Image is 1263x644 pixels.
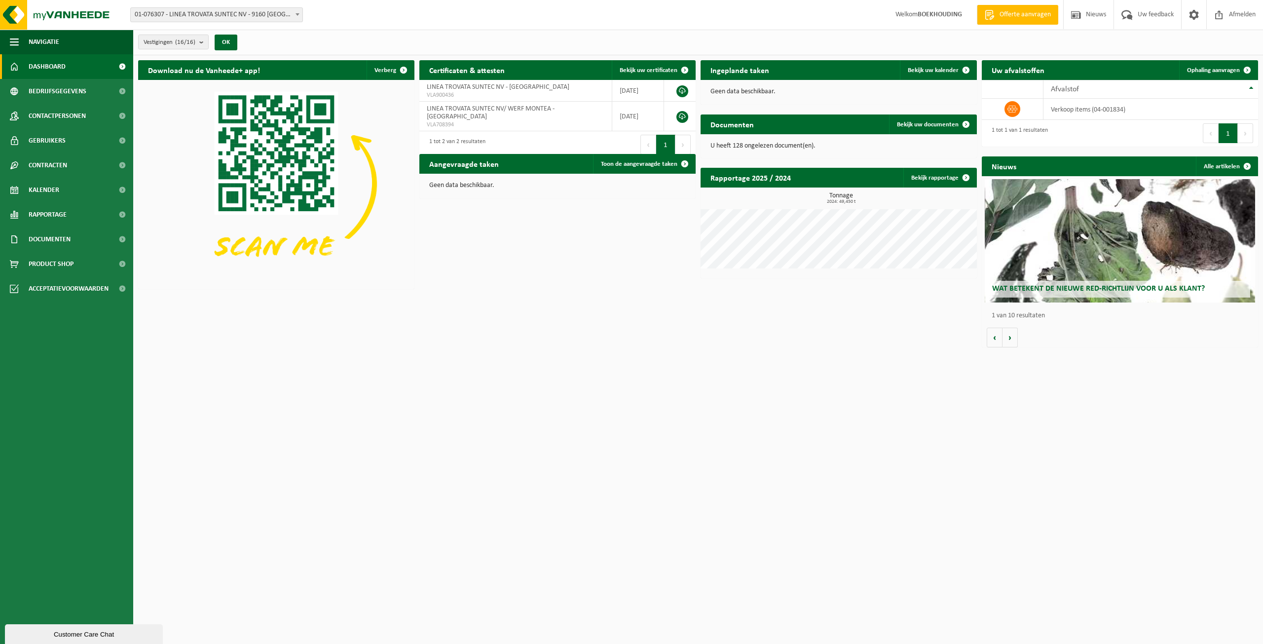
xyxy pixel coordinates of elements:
[593,154,695,174] a: Toon de aangevraagde taken
[5,622,165,644] iframe: chat widget
[601,161,677,167] span: Toon de aangevraagde taken
[710,143,967,150] p: U heeft 128 ongelezen document(en).
[175,39,195,45] count: (16/16)
[992,285,1205,293] span: Wat betekent de nieuwe RED-richtlijn voor u als klant?
[620,67,677,74] span: Bekijk uw certificaten
[656,135,675,154] button: 1
[1051,85,1079,93] span: Afvalstof
[612,102,664,131] td: [DATE]
[1196,156,1257,176] a: Alle artikelen
[612,60,695,80] a: Bekijk uw certificaten
[710,88,967,95] p: Geen data beschikbaar.
[1003,328,1018,347] button: Volgende
[215,35,237,50] button: OK
[427,105,555,120] span: LINEA TROVATA SUNTEC NV/ WERF MONTEA - [GEOGRAPHIC_DATA]
[889,114,976,134] a: Bekijk uw documenten
[144,35,195,50] span: Vestigingen
[374,67,396,74] span: Verberg
[138,60,270,79] h2: Download nu de Vanheede+ app!
[29,227,71,252] span: Documenten
[138,35,209,49] button: Vestigingen(16/16)
[701,168,801,187] h2: Rapportage 2025 / 2024
[982,60,1054,79] h2: Uw afvalstoffen
[706,199,977,204] span: 2024: 49,450 t
[612,80,664,102] td: [DATE]
[992,312,1253,319] p: 1 van 10 resultaten
[424,134,485,155] div: 1 tot 2 van 2 resultaten
[29,153,67,178] span: Contracten
[701,114,764,134] h2: Documenten
[987,328,1003,347] button: Vorige
[1043,99,1258,120] td: verkoop items (04-001834)
[897,121,959,128] span: Bekijk uw documenten
[29,54,66,79] span: Dashboard
[1203,123,1219,143] button: Previous
[982,156,1026,176] h2: Nieuws
[1179,60,1257,80] a: Ophaling aanvragen
[918,11,962,18] strong: BOEKHOUDING
[130,7,303,22] span: 01-076307 - LINEA TROVATA SUNTEC NV - 9160 LOKEREN, MOSTEN 14
[1238,123,1253,143] button: Next
[429,182,686,189] p: Geen data beschikbaar.
[985,179,1256,303] a: Wat betekent de nieuwe RED-richtlijn voor u als klant?
[29,79,86,104] span: Bedrijfsgegevens
[997,10,1053,20] span: Offerte aanvragen
[675,135,691,154] button: Next
[29,252,74,276] span: Product Shop
[29,128,66,153] span: Gebruikers
[987,122,1048,144] div: 1 tot 1 van 1 resultaten
[977,5,1058,25] a: Offerte aanvragen
[29,30,59,54] span: Navigatie
[706,192,977,204] h3: Tonnage
[138,80,414,287] img: Download de VHEPlus App
[903,168,976,188] a: Bekijk rapportage
[29,178,59,202] span: Kalender
[701,60,779,79] h2: Ingeplande taken
[29,202,67,227] span: Rapportage
[1219,123,1238,143] button: 1
[1187,67,1240,74] span: Ophaling aanvragen
[131,8,302,22] span: 01-076307 - LINEA TROVATA SUNTEC NV - 9160 LOKEREN, MOSTEN 14
[29,276,109,301] span: Acceptatievoorwaarden
[427,121,604,129] span: VLA708394
[427,83,569,91] span: LINEA TROVATA SUNTEC NV - [GEOGRAPHIC_DATA]
[908,67,959,74] span: Bekijk uw kalender
[29,104,86,128] span: Contactpersonen
[900,60,976,80] a: Bekijk uw kalender
[427,91,604,99] span: VLA900436
[419,154,509,173] h2: Aangevraagde taken
[640,135,656,154] button: Previous
[367,60,413,80] button: Verberg
[419,60,515,79] h2: Certificaten & attesten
